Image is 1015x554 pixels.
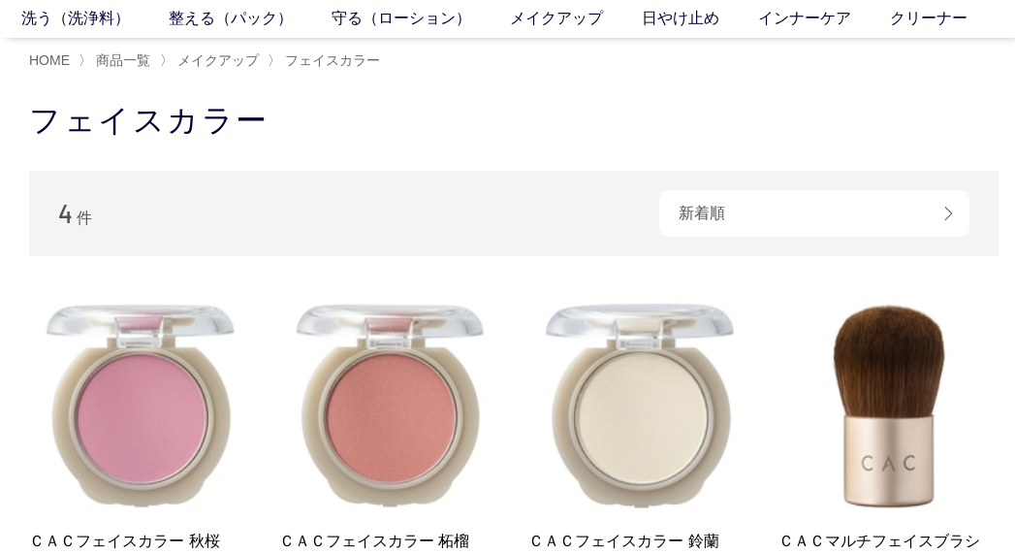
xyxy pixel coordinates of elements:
[332,7,510,30] a: 守る（ローション）
[890,7,1006,30] a: クリーナー
[285,52,380,68] span: フェイスカラー
[174,52,259,68] a: メイクアップ
[177,52,259,68] span: メイクアップ
[79,51,155,70] li: 〉
[528,295,749,516] img: ＣＡＣフェイスカラー 鈴蘭（すずらん）
[778,531,999,551] a: ＣＡＣマルチフェイスブラシ
[160,51,264,70] li: 〉
[21,7,169,30] a: 洗う（洗浄料）
[77,210,92,226] span: 件
[96,52,150,68] span: 商品一覧
[29,52,70,68] a: HOME
[281,52,380,68] a: フェイスカラー
[279,295,500,516] img: ＣＡＣフェイスカラー 柘榴（ざくろ）
[29,295,250,516] img: ＣＡＣフェイスカラー 秋桜（こすもす）
[510,7,642,30] a: メイクアップ
[58,198,73,228] span: 4
[29,100,999,142] h1: フェイスカラー
[169,7,332,30] a: 整える（パック）
[659,190,969,237] div: 新着順
[778,295,999,516] img: ＣＡＣマルチフェイスブラシ
[92,52,150,68] a: 商品一覧
[268,51,385,70] li: 〉
[642,7,758,30] a: 日やけ止め
[758,7,890,30] a: インナーケア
